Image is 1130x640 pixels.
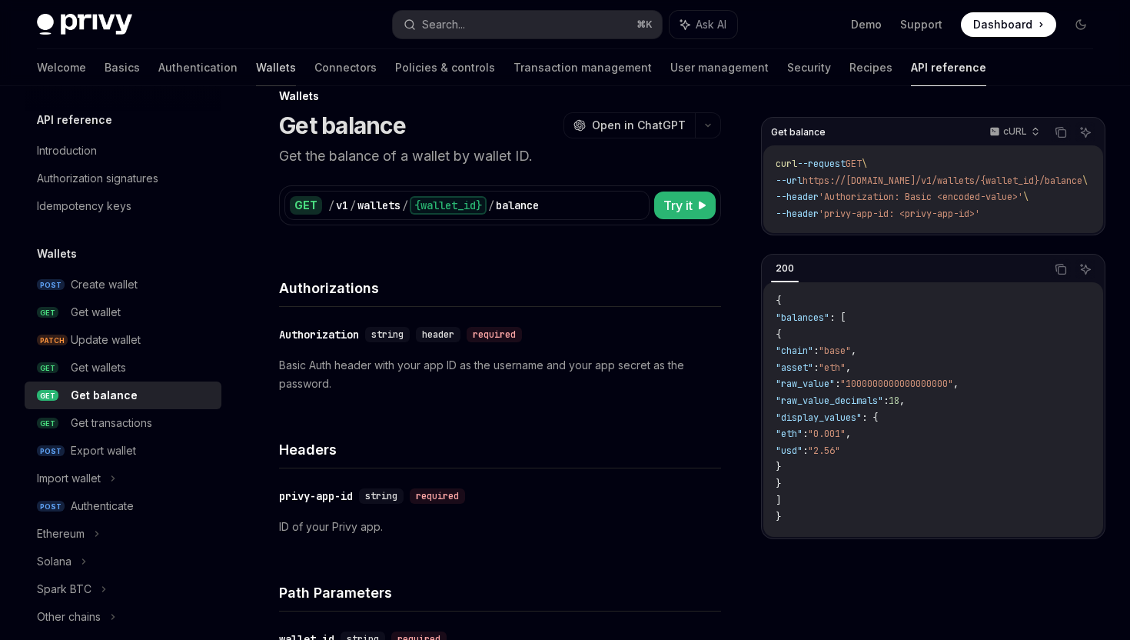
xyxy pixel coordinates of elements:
[1069,12,1093,37] button: Toggle dark mode
[279,439,721,460] h4: Headers
[803,445,808,457] span: :
[422,15,465,34] div: Search...
[829,312,846,324] span: : [
[808,445,840,457] span: "2.56"
[371,328,404,341] span: string
[803,428,808,440] span: :
[776,208,819,220] span: --header
[37,142,97,160] div: Introduction
[813,345,819,357] span: :
[410,196,487,215] div: {wallet_id}
[37,49,86,86] a: Welcome
[290,196,322,215] div: GET
[846,428,851,440] span: ,
[279,356,721,393] p: Basic Auth header with your app ID as the username and your app secret as the password.
[776,412,862,424] span: "display_values"
[71,497,134,515] div: Authenticate
[37,501,65,512] span: POST
[25,137,221,165] a: Introduction
[25,354,221,382] a: GETGet wallets
[37,197,131,215] div: Idempotency keys
[71,331,141,349] div: Update wallet
[37,307,58,318] span: GET
[37,362,58,374] span: GET
[776,158,797,170] span: curl
[846,158,862,170] span: GET
[776,175,803,187] span: --url
[496,198,539,213] div: balance
[393,11,661,38] button: Search...⌘K
[25,409,221,437] a: GETGet transactions
[279,518,721,536] p: ID of your Privy app.
[563,112,695,138] button: Open in ChatGPT
[37,111,112,129] h5: API reference
[279,145,721,167] p: Get the balance of a wallet by wallet ID.
[365,490,397,502] span: string
[776,362,813,374] span: "asset"
[776,445,803,457] span: "usd"
[350,198,356,213] div: /
[776,461,781,473] span: }
[37,525,85,543] div: Ethereum
[889,395,899,407] span: 18
[37,390,58,402] span: GET
[883,395,889,407] span: :
[776,312,829,324] span: "balances"
[654,192,716,219] button: Try it
[71,386,138,405] div: Get balance
[37,469,101,488] div: Import wallet
[513,49,652,86] a: Transaction management
[422,328,454,341] span: header
[336,198,348,213] div: v1
[776,511,781,523] span: }
[395,49,495,86] a: Policies & controls
[1075,122,1095,142] button: Ask AI
[37,580,91,598] div: Spark BTC
[279,112,406,139] h1: Get balance
[819,208,980,220] span: 'privy-app-id: <privy-app-id>'
[279,488,353,504] div: privy-app-id
[899,395,905,407] span: ,
[1051,122,1071,142] button: Copy the contents from the code block
[819,191,1023,203] span: 'Authorization: Basic <encoded-value>'
[25,271,221,298] a: POSTCreate wallet
[670,49,769,86] a: User management
[1075,259,1095,279] button: Ask AI
[402,198,408,213] div: /
[771,259,799,278] div: 200
[105,49,140,86] a: Basics
[1023,191,1029,203] span: \
[71,358,126,377] div: Get wallets
[819,345,851,357] span: "base"
[279,278,721,298] h4: Authorizations
[71,275,138,294] div: Create wallet
[973,17,1032,32] span: Dashboard
[981,119,1046,145] button: cURL
[808,428,846,440] span: "0.001"
[846,362,851,374] span: ,
[776,378,835,390] span: "raw_value"
[357,198,400,213] div: wallets
[37,335,68,346] span: PATCH
[467,327,522,342] div: required
[803,175,1082,187] span: https://[DOMAIN_NAME]/v1/wallets/{wallet_id}/balance
[961,12,1056,37] a: Dashboard
[851,345,856,357] span: ,
[25,382,221,409] a: GETGet balance
[835,378,840,390] span: :
[1003,125,1027,138] p: cURL
[776,495,781,507] span: ]
[279,88,721,104] div: Wallets
[1051,259,1071,279] button: Copy the contents from the code block
[849,49,892,86] a: Recipes
[776,478,781,490] span: }
[900,17,942,32] a: Support
[37,245,77,263] h5: Wallets
[25,437,221,465] a: POSTExport wallet
[71,414,152,432] div: Get transactions
[279,582,721,603] h4: Path Parameters
[328,198,334,213] div: /
[797,158,846,170] span: --request
[279,327,359,342] div: Authorization
[25,165,221,192] a: Authorization signatures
